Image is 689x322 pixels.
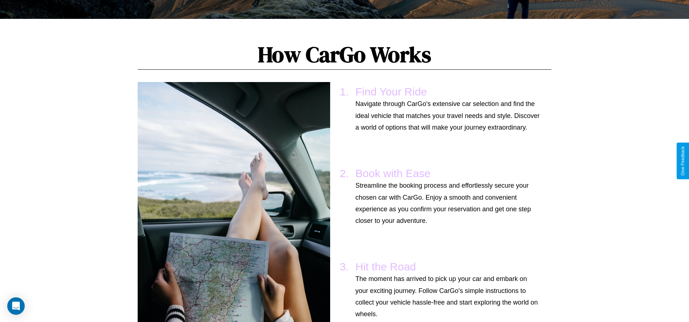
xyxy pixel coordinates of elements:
h1: How CarGo Works [138,40,551,70]
li: Book with Ease [352,164,544,231]
p: Streamline the booking process and effortlessly secure your chosen car with CarGo. Enjoy a smooth... [356,180,540,227]
li: Find Your Ride [352,82,544,137]
div: Give Feedback [680,146,685,176]
div: Open Intercom Messenger [7,297,25,315]
p: The moment has arrived to pick up your car and embark on your exciting journey. Follow CarGo's si... [356,273,540,320]
p: Navigate through CarGo's extensive car selection and find the ideal vehicle that matches your tra... [356,98,540,133]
